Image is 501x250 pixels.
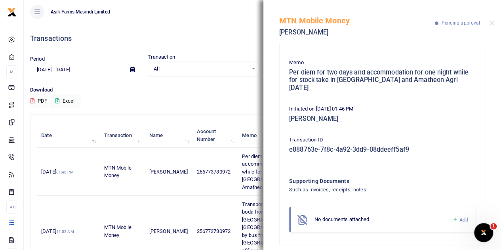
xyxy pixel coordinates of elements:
small: 11:52 AM [56,229,74,234]
th: Memo: activate to sort column ascending [238,123,317,148]
span: [PERSON_NAME] [149,228,188,234]
h4: Supporting Documents [289,177,443,185]
span: [DATE] [41,169,73,175]
span: [DATE] [41,228,74,234]
span: Per diem for two days and accommodation for one night while for stock take in [GEOGRAPHIC_DATA] a... [242,153,309,190]
span: MTN Mobile Money [104,165,132,179]
th: Name: activate to sort column ascending [145,123,192,148]
h5: Per diem for two days and accommodation for one night while for stock take in [GEOGRAPHIC_DATA] a... [289,69,475,92]
th: Account Number: activate to sort column ascending [192,123,238,148]
h5: MTN Mobile Money [279,16,435,25]
h4: Transactions [30,34,495,43]
input: select period [30,63,124,76]
img: logo-small [7,8,17,17]
span: Pending approval [441,20,480,26]
h5: [PERSON_NAME] [279,29,435,36]
span: Asili Farms Masindi Limited [48,8,113,15]
span: No documents attached [314,216,369,222]
iframe: Intercom live chat [474,223,493,242]
p: Transaction ID [289,136,475,144]
span: 1 [490,223,497,229]
p: Download [30,86,495,94]
li: M [6,65,17,78]
p: Memo [289,59,475,67]
a: Add [452,215,468,224]
h5: e888763e-7f8c-4a92-3dd9-08ddeeff5af9 [289,146,475,154]
button: PDF [30,94,48,108]
small: 01:46 PM [56,170,74,174]
label: Transaction [148,53,175,61]
span: All [154,65,248,73]
label: Period [30,55,45,63]
span: MTN Mobile Money [104,224,132,238]
button: Excel [49,94,81,108]
a: logo-small logo-large logo-large [7,9,17,15]
h5: [PERSON_NAME] [289,115,475,123]
li: Ac [6,200,17,214]
span: 256773730972 [197,169,230,175]
th: Date: activate to sort column descending [37,123,99,148]
button: Close [490,21,495,26]
p: Initiated on [DATE] 01:46 PM [289,105,475,113]
span: Add [459,217,468,223]
span: [PERSON_NAME] [149,169,188,175]
h4: Such as invoices, receipts, notes [289,185,443,194]
span: 256773730972 [197,228,230,234]
th: Transaction: activate to sort column ascending [99,123,145,148]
